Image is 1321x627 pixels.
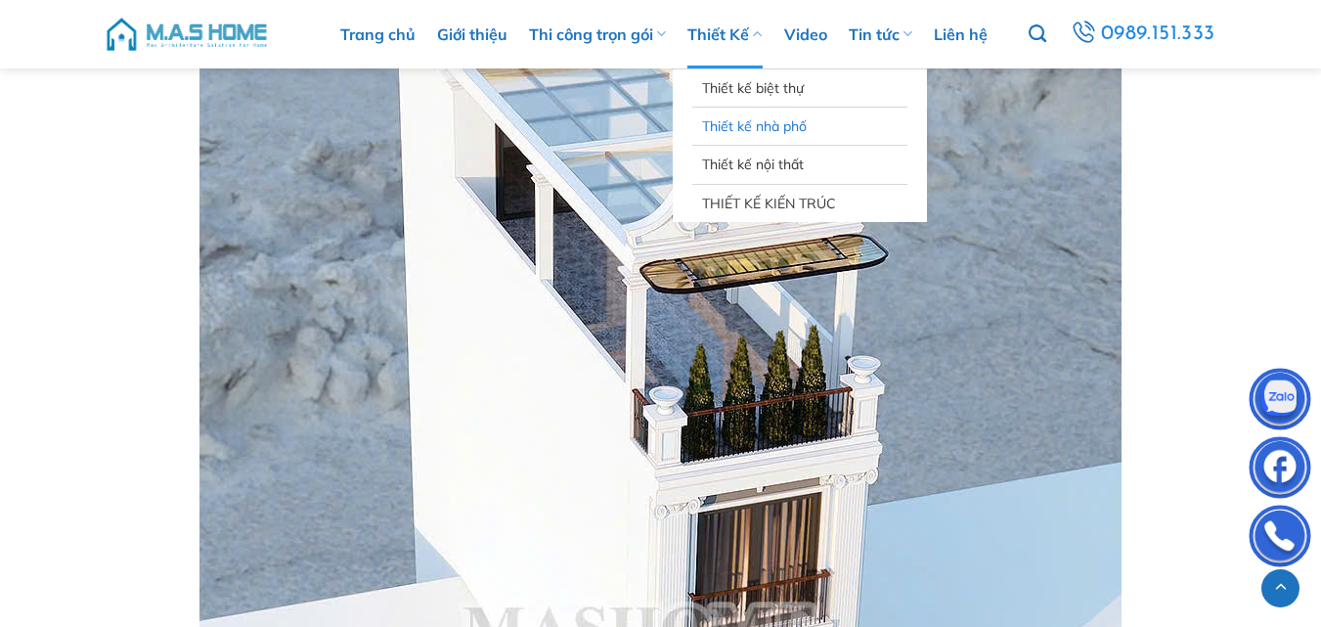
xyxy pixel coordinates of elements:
img: Phone [1251,510,1309,568]
a: 0989.151.333 [1068,17,1218,52]
a: Thiết kế nội thất [702,146,898,183]
img: Facebook [1251,441,1309,500]
img: M.A.S HOME – Tổng Thầu Thiết Kế Và Xây Nhà Trọn Gói [104,5,270,64]
span: 0989.151.333 [1100,18,1215,51]
a: THIẾT KẾ KIẾN TRÚC [702,185,898,222]
a: Tìm kiếm [1029,14,1046,55]
a: Lên đầu trang [1261,569,1299,607]
a: Thiết kế biệt thự [702,69,898,107]
img: Zalo [1251,373,1309,431]
a: Thiết kế nhà phố [702,108,898,145]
